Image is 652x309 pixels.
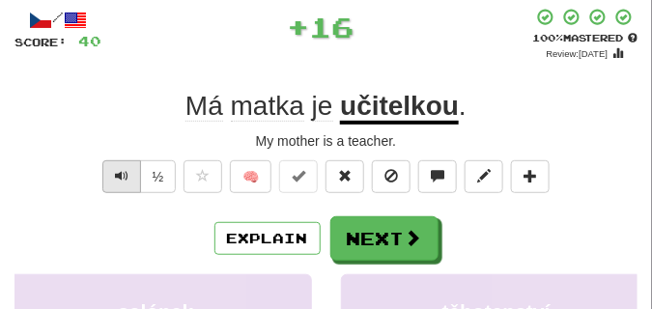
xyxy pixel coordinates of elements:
[279,160,318,193] button: Set this sentence to 100% Mastered (alt+m)
[532,32,563,43] span: 100 %
[288,8,310,46] span: +
[102,160,141,193] button: Play sentence audio (ctl+space)
[459,91,467,121] span: .
[418,160,457,193] button: Discuss sentence (alt+u)
[312,91,333,122] span: je
[99,160,177,203] div: Text-to-speech controls
[372,160,411,193] button: Ignore sentence (alt+i)
[326,160,364,193] button: Reset to 0% Mastered (alt+r)
[340,91,459,125] u: učitelkou
[547,48,609,59] small: Review: [DATE]
[78,33,101,49] span: 40
[465,160,503,193] button: Edit sentence (alt+d)
[140,160,177,193] button: ½
[532,31,638,44] div: Mastered
[511,160,550,193] button: Add to collection (alt+a)
[230,160,271,193] button: 🧠
[14,36,67,48] span: Score:
[184,160,222,193] button: Favorite sentence (alt+f)
[330,216,439,261] button: Next
[14,8,101,32] div: /
[14,131,638,151] div: My mother is a teacher.
[231,91,304,122] span: matka
[185,91,223,122] span: Má
[214,222,321,255] button: Explain
[310,11,354,43] span: 16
